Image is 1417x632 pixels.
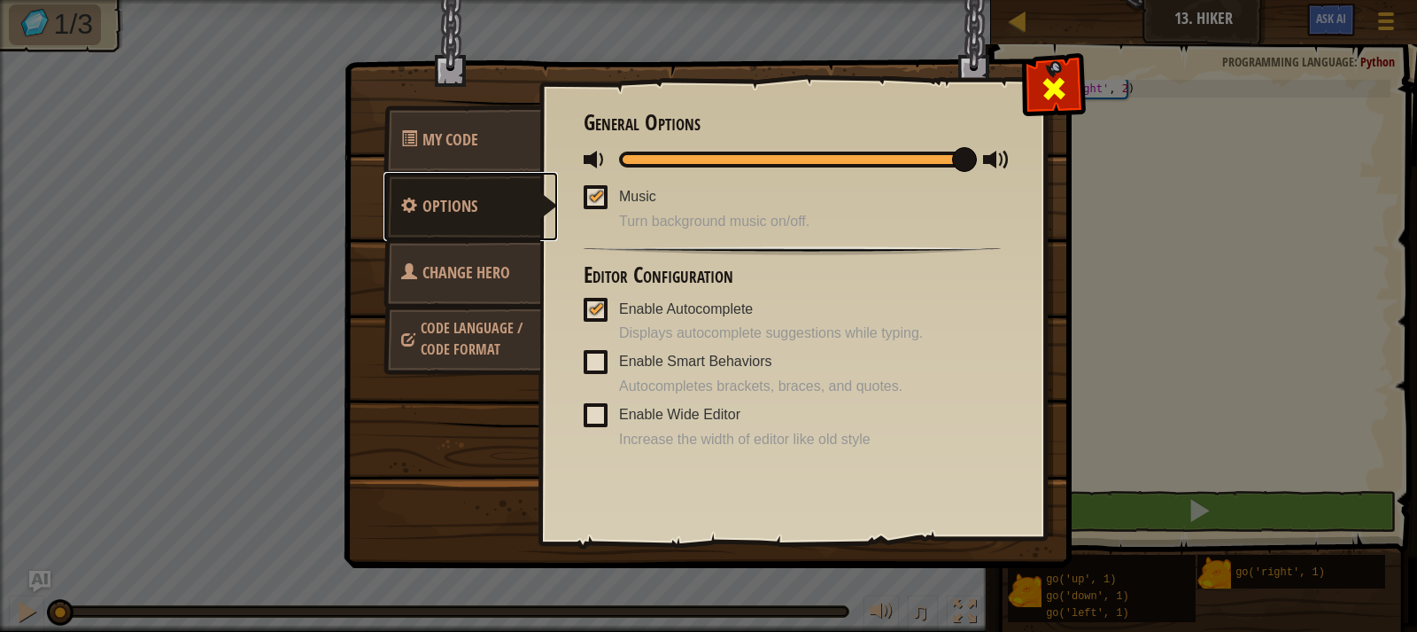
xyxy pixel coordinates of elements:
span: Increase the width of editor like old style [619,430,1001,450]
span: Turn background music on/off. [619,212,1001,232]
span: Displays autocomplete suggestions while typing. [619,324,1001,344]
span: Enable Smart Behaviors [619,354,772,369]
span: Enable Autocomplete [619,301,753,316]
span: Autocompletes brackets, braces, and quotes. [619,377,1001,397]
span: Choose hero, language [421,318,523,359]
a: Options [383,172,558,241]
a: My Code [383,105,541,175]
h3: Editor Configuration [584,263,1001,287]
img: hr.png [584,246,1001,255]
span: Music [619,189,656,204]
h3: General Options [584,111,1001,135]
span: Choose hero, language [422,261,510,284]
span: Configure settings [422,195,477,217]
span: Quick Code Actions [422,129,478,151]
span: Enable Wide Editor [619,407,740,422]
